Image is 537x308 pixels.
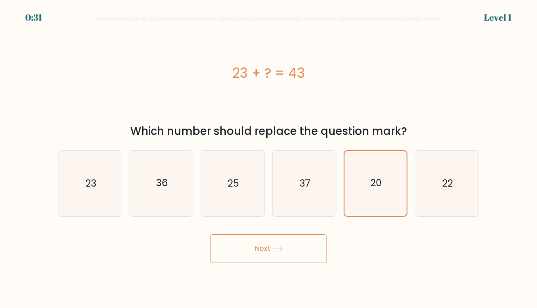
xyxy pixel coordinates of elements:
text: 37 [300,177,310,190]
div: 0:31 [25,11,42,24]
text: 22 [442,177,453,190]
text: 20 [371,177,381,190]
div: 23 + ? = 43 [58,63,479,83]
text: 25 [228,177,239,190]
text: 23 [85,177,96,190]
text: 36 [156,177,168,190]
div: Which number should replace the question mark? [63,123,474,139]
button: Next [210,234,327,263]
div: Level 1 [484,11,512,24]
